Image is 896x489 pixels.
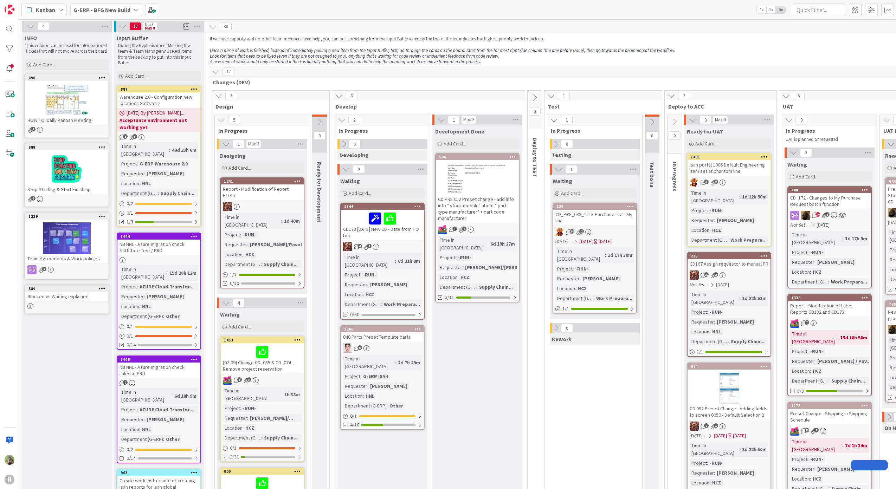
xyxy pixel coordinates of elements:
[810,268,811,276] span: :
[690,178,699,187] img: LC
[25,185,108,194] div: Stop Starting & Start Finishing
[710,328,723,335] div: HNL
[488,240,489,248] span: :
[117,199,200,208] div: 0/2
[788,319,871,328] div: JK
[396,257,422,265] div: 6d 21h 8m
[341,326,424,341] div: 1265040 Parts Preset Template parts
[739,193,740,201] span: :
[223,260,261,268] div: Department (G-ERP)
[690,291,739,306] div: Time in [GEOGRAPHIC_DATA]
[123,134,128,139] span: 5
[127,323,133,330] span: 0 / 1
[221,337,304,343] div: 1453
[144,170,145,177] span: :
[144,293,145,300] span: :
[117,233,200,240] div: 1444
[221,343,304,373] div: [02-09] Change CD_055 & CD_074 - Remove project reservation
[688,154,771,160] div: 1401
[120,293,144,300] div: Requester
[262,260,299,268] div: Supply Chain...
[715,216,756,224] div: [PERSON_NAME]
[248,241,308,248] div: [PERSON_NAME]/Pavol...
[828,278,829,286] span: :
[395,257,396,265] span: :
[42,267,46,271] span: 2
[599,238,612,245] div: [DATE]
[223,231,240,239] div: Project
[127,218,133,226] span: 1/3
[790,248,807,256] div: Project
[807,347,808,355] span: :
[344,327,424,332] div: 1265
[139,180,140,187] span: :
[169,146,170,154] span: :
[740,193,768,201] div: 1d 22h 50m
[282,217,302,225] div: 1d 40m
[438,283,476,291] div: Department (G-ERP)
[28,214,108,219] div: 1339
[555,265,573,273] div: Project
[381,300,382,308] span: :
[690,189,739,204] div: Time in [GEOGRAPHIC_DATA]
[341,242,424,251] div: JK
[120,312,163,320] div: Department (G-ERP)
[688,178,771,187] div: LC
[438,225,447,234] img: JK
[728,236,729,244] span: :
[709,328,710,335] span: :
[281,217,282,225] span: :
[224,338,304,343] div: 1453
[690,281,705,288] i: Not Set
[843,235,869,242] div: 1d 17h 9m
[555,247,605,263] div: Time in [GEOGRAPHIC_DATA]
[223,213,281,229] div: Time in [GEOGRAPHIC_DATA]
[168,269,198,277] div: 15d 20h 12m
[476,283,477,291] span: :
[793,4,845,16] input: Quick Filter...
[341,203,424,210] div: 1146
[28,286,108,291] div: 889
[25,286,108,301] div: 889Blocked vs Waiting explained
[145,293,186,300] div: [PERSON_NAME]
[790,231,842,246] div: Time in [GEOGRAPHIC_DATA]
[838,334,869,341] div: 15d 18h 58m
[555,294,593,302] div: Department (G-ERP)
[704,180,709,184] span: 3
[261,260,262,268] span: :
[788,211,871,220] div: ND
[690,216,714,224] div: Requester
[714,272,718,277] span: 2
[340,325,425,430] a: 1265040 Parts Preset Template partsllTime in [GEOGRAPHIC_DATA]:2d 7h 29mProject:G-ERP ISAHRequest...
[787,294,872,396] a: 1335Report - Modification of Label Reports CB182 and CB173JKTime in [GEOGRAPHIC_DATA]:15d 18h 58m...
[570,229,574,234] span: 30
[788,301,871,317] div: Report - Modification of Label Reports CB182 and CB173
[25,75,108,125] div: 890HOW TO: Daily Kanban Meeting
[707,308,708,316] span: :
[343,291,363,298] div: Location
[220,336,304,462] a: 1453[02-09] Change CD_055 & CD_074 - Remove project reservationJKTime in [GEOGRAPHIC_DATA]:1h 38m...
[573,265,574,273] span: :
[33,61,56,68] span: Add Card...
[25,254,108,263] div: Team Agreements & Work policies
[120,283,137,291] div: Project
[224,179,304,184] div: 1241
[788,187,871,193] div: 488
[688,253,771,259] div: 239
[244,250,256,258] div: HCZ
[120,142,169,158] div: Time in [GEOGRAPHIC_DATA]
[553,227,636,236] div: LC
[729,236,768,244] div: Work Prepara...
[120,265,167,281] div: Time in [GEOGRAPHIC_DATA]
[341,326,424,332] div: 1265
[790,278,828,286] div: Department (G-ERP)
[790,330,837,345] div: Time in [GEOGRAPHIC_DATA]
[117,332,200,340] div: 0/1
[790,268,810,276] div: Location
[343,242,352,251] img: JK
[368,281,409,288] div: [PERSON_NAME]
[574,265,590,273] div: -RUN-
[117,86,200,108] div: 887Warehouse 2.0 - Configuration new locations Sattstore
[230,280,239,287] span: 0/10
[28,145,108,150] div: 888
